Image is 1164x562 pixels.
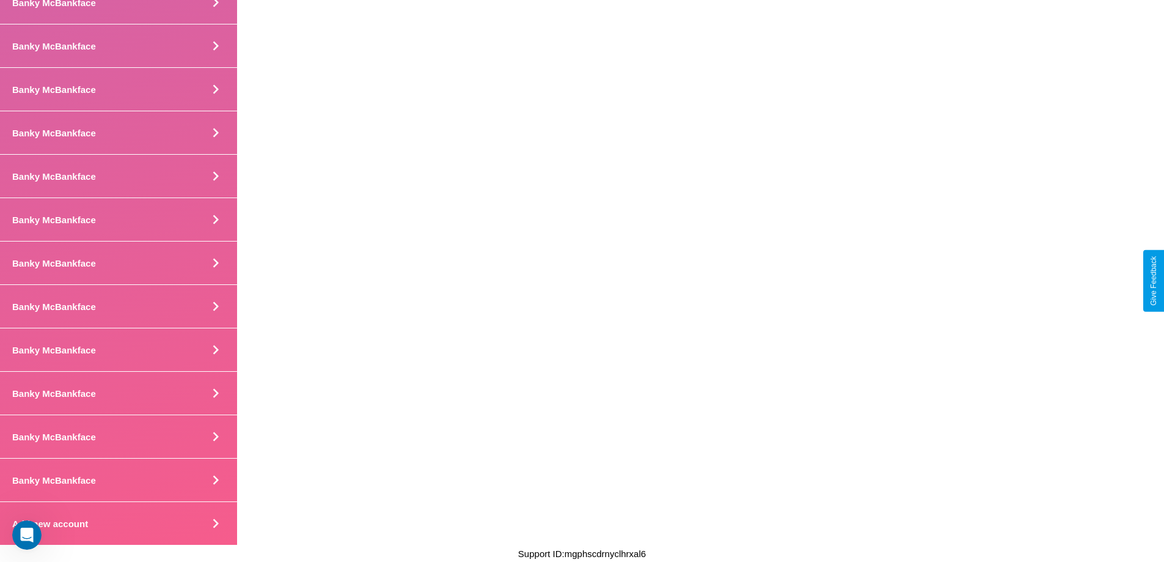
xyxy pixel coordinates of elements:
h4: Add new account [12,519,88,529]
iframe: Intercom live chat [12,520,42,550]
p: Support ID: mgphscdrnyclhrxal6 [518,545,646,562]
h4: Banky McBankface [12,475,96,486]
h4: Banky McBankface [12,258,96,268]
h4: Banky McBankface [12,215,96,225]
h4: Banky McBankface [12,301,96,312]
div: Give Feedback [1149,256,1158,306]
h4: Banky McBankface [12,84,96,95]
h4: Banky McBankface [12,388,96,399]
h4: Banky McBankface [12,345,96,355]
h4: Banky McBankface [12,171,96,182]
h4: Banky McBankface [12,41,96,51]
h4: Banky McBankface [12,432,96,442]
h4: Banky McBankface [12,128,96,138]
